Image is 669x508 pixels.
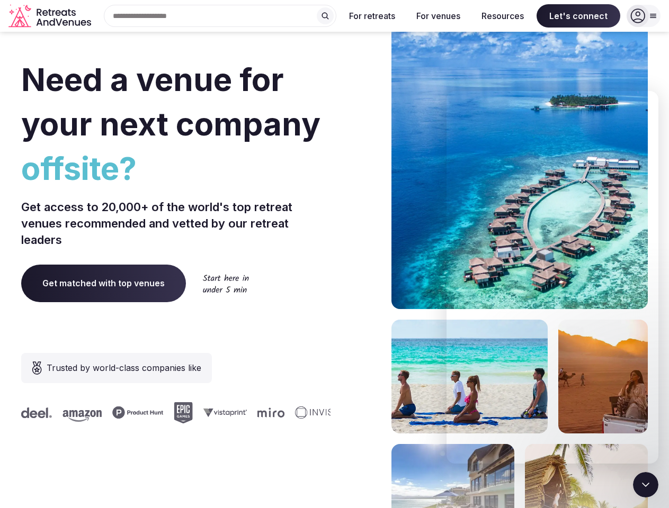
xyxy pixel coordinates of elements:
span: Trusted by world-class companies like [47,361,201,374]
a: Visit the homepage [8,4,93,28]
span: offsite? [21,146,331,190]
svg: Retreats and Venues company logo [8,4,93,28]
svg: Invisible company logo [292,406,351,419]
svg: Vistaprint company logo [201,408,244,417]
button: For retreats [341,4,404,28]
iframe: Intercom live chat [633,472,658,497]
svg: Miro company logo [255,407,282,418]
button: For venues [408,4,469,28]
svg: Deel company logo [19,407,49,418]
p: Get access to 20,000+ of the world's top retreat venues recommended and vetted by our retreat lea... [21,199,331,248]
button: Resources [473,4,532,28]
iframe: Intercom live chat [447,91,658,464]
a: Get matched with top venues [21,265,186,302]
img: yoga on tropical beach [391,320,548,433]
img: Start here in under 5 min [203,274,249,293]
svg: Epic Games company logo [171,402,190,423]
span: Let's connect [537,4,620,28]
span: Need a venue for your next company [21,60,320,143]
